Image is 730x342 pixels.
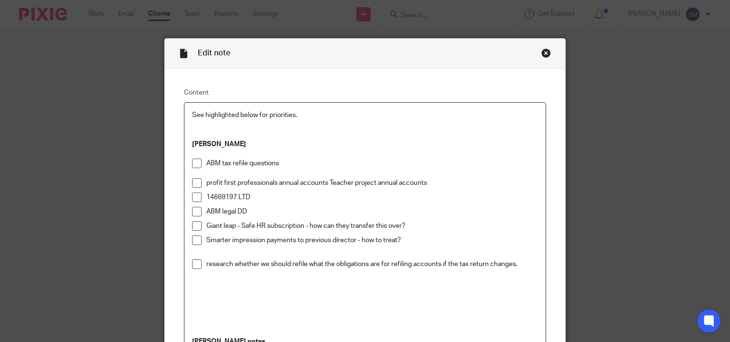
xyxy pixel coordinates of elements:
label: Content [184,88,546,97]
p: 14669197 LTD [206,192,538,202]
p: Giant leap - Safe HR subscription - how can they transfer this over? [206,221,538,231]
p: research whether we should refile what the obligations are for refiling accounts if the tax retur... [206,259,538,269]
span: Edit note [198,49,230,57]
p: ABM tax refile questions [206,159,538,168]
strong: [PERSON_NAME] [192,141,246,148]
p: See highlighted below for priorities. [192,110,538,120]
p: ABM legal DD [206,207,538,216]
p: profit first professionals annual accounts Teacher project annual accounts [206,178,538,188]
div: Close this dialog window [541,48,551,58]
p: Smarter impression payments to previous director - how to treat? [206,235,538,245]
